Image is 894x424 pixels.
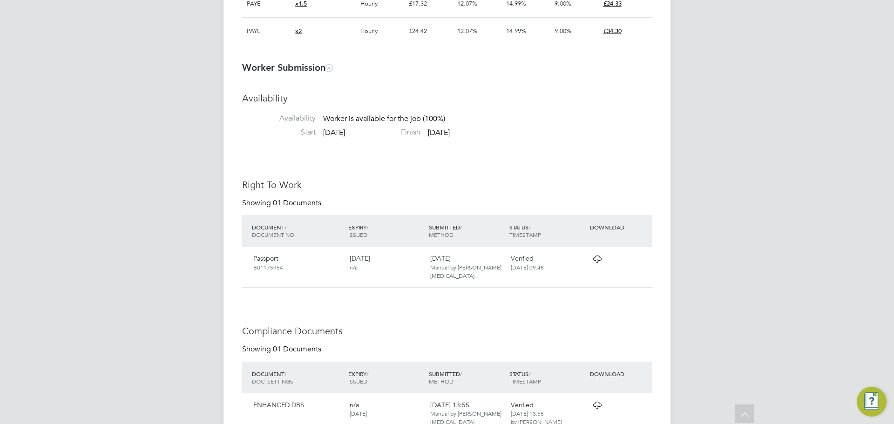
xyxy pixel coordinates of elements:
div: PAYE [244,18,293,45]
div: EXPIRY [346,219,427,243]
span: TIMESTAMP [509,377,541,385]
div: EXPIRY [346,365,427,390]
div: Showing [242,198,323,208]
div: Showing [242,344,323,354]
span: Worker is available for the job (100%) [323,114,445,123]
div: DOCUMENT [250,365,346,390]
div: [DATE] [427,250,507,283]
span: Verified [511,254,534,262]
h3: Compliance Documents [242,325,652,337]
button: Engage Resource Center [857,387,887,417]
span: 12.07% [457,27,477,35]
span: / [284,370,286,377]
span: Manual by [PERSON_NAME][MEDICAL_DATA]. [430,263,501,279]
span: [DATE] [323,128,345,137]
label: Start [242,128,316,137]
div: DOWNLOAD [588,365,652,382]
span: TIMESTAMP [509,231,541,238]
span: n/a [350,401,359,409]
span: B01175954 [253,263,283,271]
span: / [366,370,368,377]
span: ISSUED [348,231,367,238]
span: / [460,223,462,231]
span: METHOD [429,377,454,385]
span: METHOD [429,231,454,238]
span: / [528,223,530,231]
span: 01 Documents [273,344,321,354]
span: / [284,223,286,231]
div: DOCUMENT [250,219,346,243]
h3: Availability [242,92,652,104]
div: [DATE] [346,250,427,275]
div: STATUS [507,219,588,243]
div: £24.42 [406,18,455,45]
label: Finish [347,128,420,137]
span: x2 [295,27,302,35]
span: / [460,370,462,377]
span: 14.99% [506,27,526,35]
h3: Right To Work [242,179,652,191]
span: [DATE] 09:48 [511,263,544,271]
div: Hourly [358,18,406,45]
span: 01 Documents [273,198,321,208]
b: Worker Submission [242,62,332,73]
span: 9.00% [555,27,571,35]
div: Passport [250,250,346,275]
span: [DATE] [350,410,367,417]
span: ENHANCED DBS [253,401,304,409]
span: Verified [511,401,534,409]
label: Availability [242,114,316,123]
div: STATUS [507,365,588,390]
div: SUBMITTED [427,219,507,243]
span: [DATE] [428,128,450,137]
span: £34.30 [603,27,622,35]
div: DOWNLOAD [588,219,652,236]
span: / [366,223,368,231]
span: / [528,370,530,377]
div: SUBMITTED [427,365,507,390]
span: DOCUMENT NO. [252,231,296,238]
span: DOC. SETTINGS [252,377,293,385]
span: n/a [350,263,358,271]
span: ISSUED [348,377,367,385]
